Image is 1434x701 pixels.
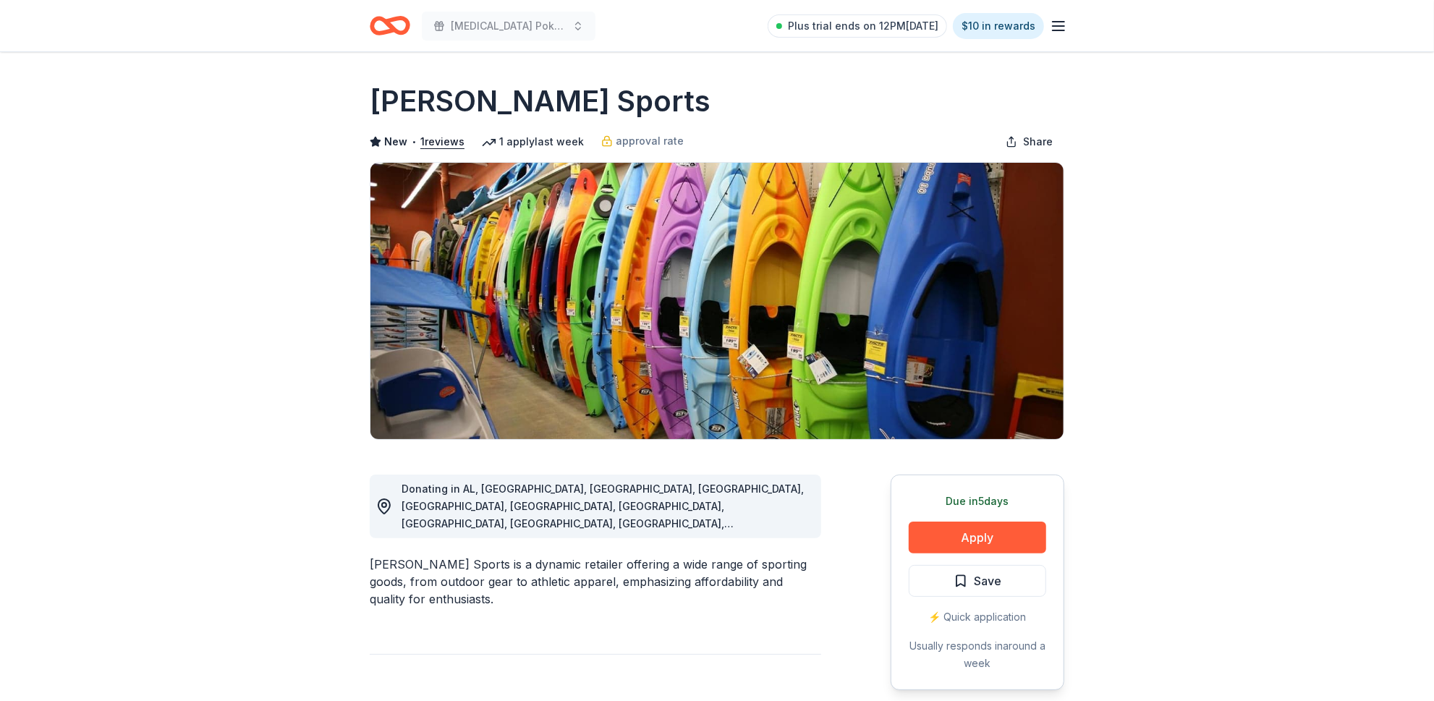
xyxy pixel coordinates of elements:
h1: [PERSON_NAME] Sports [370,81,710,122]
span: Plus trial ends on 12PM[DATE] [788,17,938,35]
button: Apply [909,522,1046,553]
span: Donating in AL, [GEOGRAPHIC_DATA], [GEOGRAPHIC_DATA], [GEOGRAPHIC_DATA], [GEOGRAPHIC_DATA], [GEOG... [402,483,804,599]
button: [MEDICAL_DATA] Poker Run [422,12,595,41]
div: Due in 5 days [909,493,1046,510]
a: Plus trial ends on 12PM[DATE] [768,14,947,38]
img: Image for Dunham's Sports [370,163,1064,439]
div: [PERSON_NAME] Sports is a dynamic retailer offering a wide range of sporting goods, from outdoor ... [370,556,821,608]
span: New [384,133,407,150]
div: 1 apply last week [482,133,584,150]
div: ⚡️ Quick application [909,608,1046,626]
span: Share [1023,133,1053,150]
a: Home [370,9,410,43]
button: Save [909,565,1046,597]
div: Usually responds in around a week [909,637,1046,672]
span: Save [974,572,1001,590]
a: $10 in rewards [953,13,1044,39]
button: Share [994,127,1064,156]
a: approval rate [601,132,684,150]
span: • [412,136,417,148]
span: approval rate [616,132,684,150]
button: 1reviews [420,133,464,150]
span: [MEDICAL_DATA] Poker Run [451,17,567,35]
